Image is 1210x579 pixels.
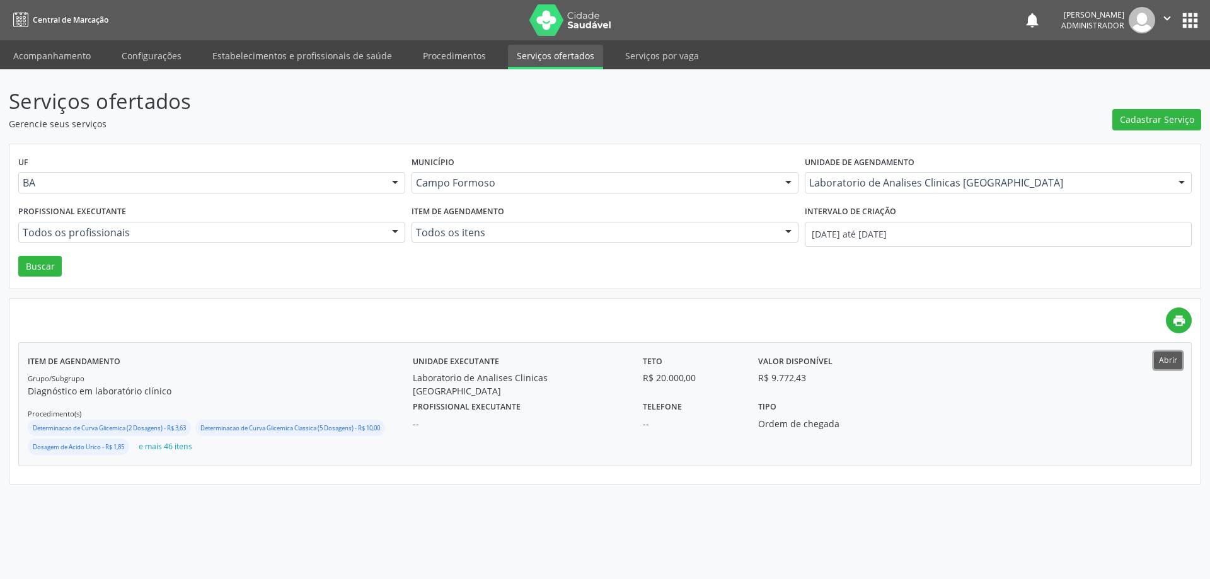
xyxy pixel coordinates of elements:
span: Central de Marcação [33,14,108,25]
a: Acompanhamento [4,45,100,67]
img: img [1129,7,1155,33]
a: print [1166,307,1192,333]
p: Serviços ofertados [9,86,843,117]
label: UF [18,153,28,173]
small: Grupo/Subgrupo [28,374,84,383]
label: Valor disponível [758,352,833,371]
button: apps [1179,9,1201,32]
label: Profissional executante [18,202,126,222]
small: Dosagem de Acido Urico - R$ 1,85 [33,443,124,451]
button: Buscar [18,256,62,277]
label: Unidade executante [413,352,499,371]
label: Teto [643,352,662,371]
div: -- [643,417,740,430]
label: Intervalo de criação [805,202,896,222]
div: R$ 20.000,00 [643,371,740,384]
a: Central de Marcação [9,9,108,30]
span: Administrador [1061,20,1124,31]
a: Configurações [113,45,190,67]
p: Diagnóstico em laboratório clínico [28,384,413,398]
p: Gerencie seus serviços [9,117,843,130]
button: e mais 46 itens [134,439,197,456]
label: Telefone [643,398,682,417]
span: Cadastrar Serviço [1120,113,1194,126]
div: Ordem de chegada [758,417,913,430]
label: Unidade de agendamento [805,153,914,173]
a: Estabelecimentos e profissionais de saúde [204,45,401,67]
button: Cadastrar Serviço [1112,109,1201,130]
a: Serviços ofertados [508,45,603,69]
span: Laboratorio de Analises Clinicas [GEOGRAPHIC_DATA] [809,176,1166,189]
button: notifications [1023,11,1041,29]
span: Campo Formoso [416,176,773,189]
small: Procedimento(s) [28,409,81,418]
div: Laboratorio de Analises Clinicas [GEOGRAPHIC_DATA] [413,371,626,398]
i: print [1172,314,1186,328]
a: Serviços por vaga [616,45,708,67]
small: Determinacao de Curva Glicemica (2 Dosagens) - R$ 3,63 [33,424,186,432]
button:  [1155,7,1179,33]
label: Tipo [758,398,776,417]
small: Determinacao de Curva Glicemica Classica (5 Dosagens) - R$ 10,00 [200,424,380,432]
button: Abrir [1154,352,1182,369]
i:  [1160,11,1174,25]
a: Procedimentos [414,45,495,67]
input: Selecione um intervalo [805,222,1192,247]
span: Todos os itens [416,226,773,239]
div: -- [413,417,626,430]
div: [PERSON_NAME] [1061,9,1124,20]
label: Profissional executante [413,398,521,417]
label: Item de agendamento [412,202,504,222]
label: Município [412,153,454,173]
label: Item de agendamento [28,352,120,371]
span: BA [23,176,379,189]
span: Todos os profissionais [23,226,379,239]
div: R$ 9.772,43 [758,371,806,384]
